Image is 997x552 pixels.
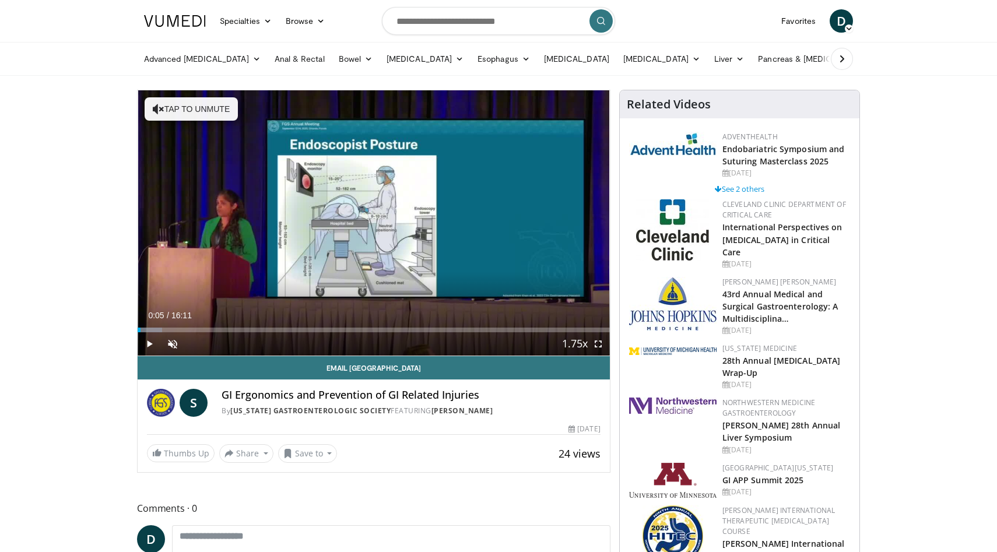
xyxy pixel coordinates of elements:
[722,143,845,167] a: Endobariatric Symposium and Suturing Masterclass 2025
[616,47,707,71] a: [MEDICAL_DATA]
[722,379,850,390] div: [DATE]
[751,47,887,71] a: Pancreas & [MEDICAL_DATA]
[171,311,192,320] span: 16:11
[629,277,717,331] img: c99d8ef4-c3cd-4e38-8428-4f59a70fa7e8.jpg.150x105_q85_autocrop_double_scale_upscale_version-0.2.jpg
[715,184,764,194] a: See 2 others
[587,332,610,356] button: Fullscreen
[222,389,601,402] h4: GI Ergonomics and Prevention of GI Related Injuries
[722,221,842,257] a: International Perspectives on [MEDICAL_DATA] in Critical Care
[636,199,709,261] img: 5f0cf59e-536a-4b30-812c-ea06339c9532.jpg.150x105_q85_autocrop_double_scale_upscale_version-0.2.jpg
[722,343,797,353] a: [US_STATE] Medicine
[722,474,804,486] a: GI APP Summit 2025
[722,132,778,142] a: AdventHealth
[147,444,215,462] a: Thumbs Up
[537,47,616,71] a: [MEDICAL_DATA]
[722,199,846,220] a: Cleveland Clinic Department of Critical Care
[138,328,610,332] div: Progress Bar
[147,389,175,417] img: Florida Gastroenterologic Society
[707,47,751,71] a: Liver
[332,47,380,71] a: Bowel
[722,505,835,536] a: [PERSON_NAME] International Therapeutic [MEDICAL_DATA] Course
[161,332,184,356] button: Unmute
[722,420,841,443] a: [PERSON_NAME] 28th Annual Liver Symposium
[222,406,601,416] div: By FEATURING
[230,406,391,416] a: [US_STATE] Gastroenterologic Society
[380,47,471,71] a: [MEDICAL_DATA]
[722,325,850,336] div: [DATE]
[180,389,208,417] a: S
[137,47,268,71] a: Advanced [MEDICAL_DATA]
[213,9,279,33] a: Specialties
[629,463,717,498] img: 8e80ea87-2744-492f-8421-e09b2f351e17.png.150x105_q85_autocrop_double_scale_upscale_version-0.2.png
[144,15,206,27] img: VuMedi Logo
[471,47,537,71] a: Esophagus
[722,277,837,287] a: [PERSON_NAME] [PERSON_NAME]
[278,444,338,463] button: Save to
[722,463,834,473] a: [GEOGRAPHIC_DATA][US_STATE]
[138,332,161,356] button: Play
[138,90,610,356] video-js: Video Player
[627,97,711,111] h4: Related Videos
[722,168,850,178] div: [DATE]
[138,356,610,379] a: Email [GEOGRAPHIC_DATA]
[722,398,816,418] a: Northwestern Medicine Gastroenterology
[219,444,273,463] button: Share
[559,446,601,460] span: 24 views
[137,501,610,516] span: Comments 0
[722,259,850,269] div: [DATE]
[148,311,164,320] span: 0:05
[431,406,493,416] a: [PERSON_NAME]
[382,7,615,35] input: Search topics, interventions
[145,97,238,121] button: Tap to unmute
[563,332,587,356] button: Playback Rate
[830,9,853,33] a: D
[167,311,169,320] span: /
[629,132,717,156] img: 5c3c682d-da39-4b33-93a5-b3fb6ba9580b.jpg.150x105_q85_autocrop_double_scale_upscale_version-0.2.jpg
[629,347,717,355] img: 7efbc4f9-e78b-438d-b5a1-5a81cc36a986.png.150x105_q85_autocrop_double_scale_upscale_version-0.2.png
[722,445,850,455] div: [DATE]
[722,289,838,324] a: 43rd Annual Medical and Surgical Gastroenterology: A Multidisciplina…
[268,47,332,71] a: Anal & Rectal
[629,398,717,414] img: 37f2bdae-6af4-4c49-ae65-fb99e80643fa.png.150x105_q85_autocrop_double_scale_upscale_version-0.2.jpg
[774,9,823,33] a: Favorites
[279,9,332,33] a: Browse
[722,487,850,497] div: [DATE]
[568,424,600,434] div: [DATE]
[722,355,841,378] a: 28th Annual [MEDICAL_DATA] Wrap-Up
